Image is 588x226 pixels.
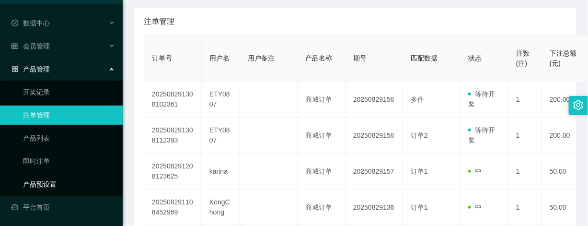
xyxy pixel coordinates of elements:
td: 20250829158 [346,118,403,154]
a: 即时注单 [23,152,115,171]
span: 中 [468,167,482,175]
a: 注单管理 [23,106,115,125]
span: 订单2 [411,131,428,139]
td: karina [202,154,240,190]
td: 20250829136 [346,190,403,226]
span: 产品管理 [12,65,50,73]
td: 1 [508,154,542,190]
td: 1 [508,118,542,154]
span: 等待开奖 [468,126,495,144]
span: 中 [468,203,482,211]
span: 订单1 [411,203,428,211]
td: ETY0807 [202,118,240,154]
td: 商城订单 [298,118,346,154]
span: 期号 [353,54,367,62]
span: 订单1 [411,167,428,175]
a: 产品预设置 [23,175,115,194]
i: 图标: setting [573,100,584,110]
a: 产品列表 [23,129,115,148]
td: KongChong [202,190,240,226]
span: 多件 [411,95,424,103]
td: 20250829157 [346,154,403,190]
span: 用户备注 [248,54,275,62]
span: 注数(注) [516,49,530,67]
td: 202508291208123625 [144,154,202,190]
i: 图标: check-circle-o [12,20,18,26]
td: ETY0807 [202,82,240,118]
span: 下注总额(元) [550,49,576,67]
span: 匹配数据 [411,54,438,62]
i: 图标: appstore-o [12,66,18,72]
span: 注单管理 [144,16,174,27]
td: 20250829158 [346,82,403,118]
td: 商城订单 [298,82,346,118]
span: 数据中心 [12,19,50,27]
span: 会员管理 [12,42,50,50]
span: 用户名 [209,54,230,62]
span: 产品名称 [305,54,332,62]
span: 状态 [468,54,482,62]
td: 1 [508,190,542,226]
td: 1 [508,82,542,118]
a: 图标: dashboard平台首页 [12,198,115,217]
td: 202508291108452969 [144,190,202,226]
td: 202508291308112393 [144,118,202,154]
td: 202508291308102361 [144,82,202,118]
td: 商城订单 [298,190,346,226]
span: 等待开奖 [468,90,495,108]
td: 商城订单 [298,154,346,190]
span: 订单号 [152,54,172,62]
a: 开奖记录 [23,83,115,102]
i: 图标: table [12,43,18,49]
